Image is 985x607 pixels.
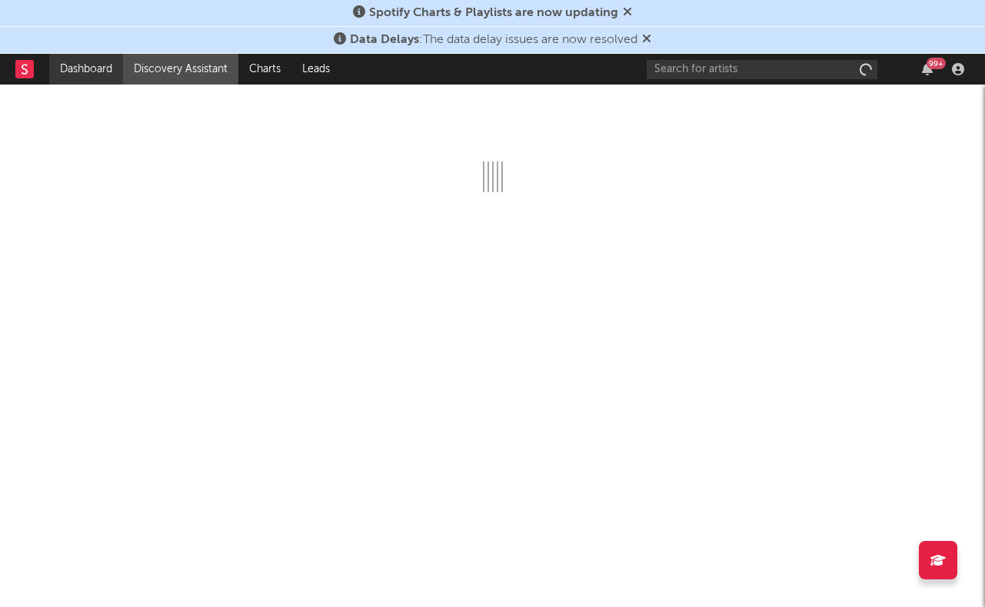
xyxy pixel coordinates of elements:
button: 99+ [922,63,933,75]
span: : The data delay issues are now resolved [350,34,637,46]
a: Dashboard [49,54,123,85]
a: Charts [238,54,291,85]
div: 99 + [927,58,946,69]
input: Search for artists [647,60,877,79]
span: Spotify Charts & Playlists are now updating [369,7,618,19]
a: Discovery Assistant [123,54,238,85]
span: Data Delays [350,34,419,46]
a: Leads [291,54,341,85]
span: Dismiss [642,34,651,46]
span: Dismiss [623,7,632,19]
